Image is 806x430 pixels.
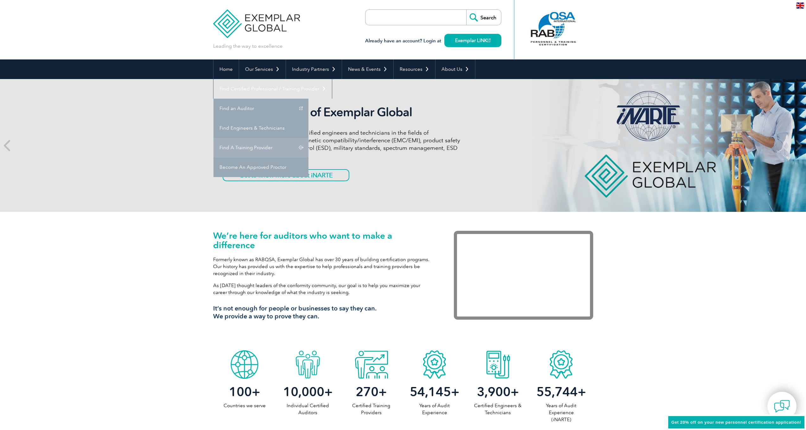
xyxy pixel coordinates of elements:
[774,398,790,414] img: contact-chat.png
[477,384,511,399] span: 3,900
[276,387,340,397] h2: +
[487,39,491,42] img: open_square.png
[530,387,593,397] h2: +
[466,10,501,25] input: Search
[454,231,593,320] iframe: Exemplar Global: Working together to make a difference
[213,99,308,118] a: Find an Auditor
[536,384,578,399] span: 55,744
[239,59,286,79] a: Our Services
[671,420,801,425] span: Get 20% off on your new personnel certification application!
[229,384,252,399] span: 100
[213,43,282,50] p: Leading the way to excellence
[213,59,239,79] a: Home
[283,384,324,399] span: 10,000
[213,282,435,296] p: As [DATE] thought leaders of the conformity community, our goal is to help you maximize your care...
[394,59,435,79] a: Resources
[223,129,460,159] p: iNARTE certifications are for qualified engineers and technicians in the fields of telecommunicat...
[410,384,451,399] span: 54,145
[213,402,276,409] p: Countries we serve
[213,157,308,177] a: Become An Approved Proctor
[403,402,466,416] p: Years of Audit Experience
[286,59,342,79] a: Industry Partners
[213,231,435,250] h1: We’re here for auditors who want to make a difference
[466,387,530,397] h2: +
[403,387,466,397] h2: +
[444,34,501,47] a: Exemplar LINK
[213,118,308,138] a: Find Engineers & Technicians
[340,387,403,397] h2: +
[435,59,475,79] a: About Us
[213,256,435,277] p: Formerly known as RABQSA, Exemplar Global has over 30 years of building certification programs. O...
[223,105,460,120] h2: iNARTE is a Part of Exemplar Global
[365,37,501,45] h3: Already have an account? Login at
[213,79,332,99] a: Find Certified Professional / Training Provider
[340,402,403,416] p: Certified Training Providers
[213,304,435,320] h3: It’s not enough for people or businesses to say they can. We provide a way to prove they can.
[530,402,593,423] p: Years of Audit Experience (iNARTE)
[356,384,378,399] span: 270
[213,387,276,397] h2: +
[796,3,804,9] img: en
[213,138,308,157] a: Find A Training Provider
[466,402,530,416] p: Certified Engineers & Technicians
[342,59,393,79] a: News & Events
[276,402,340,416] p: Individual Certified Auditors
